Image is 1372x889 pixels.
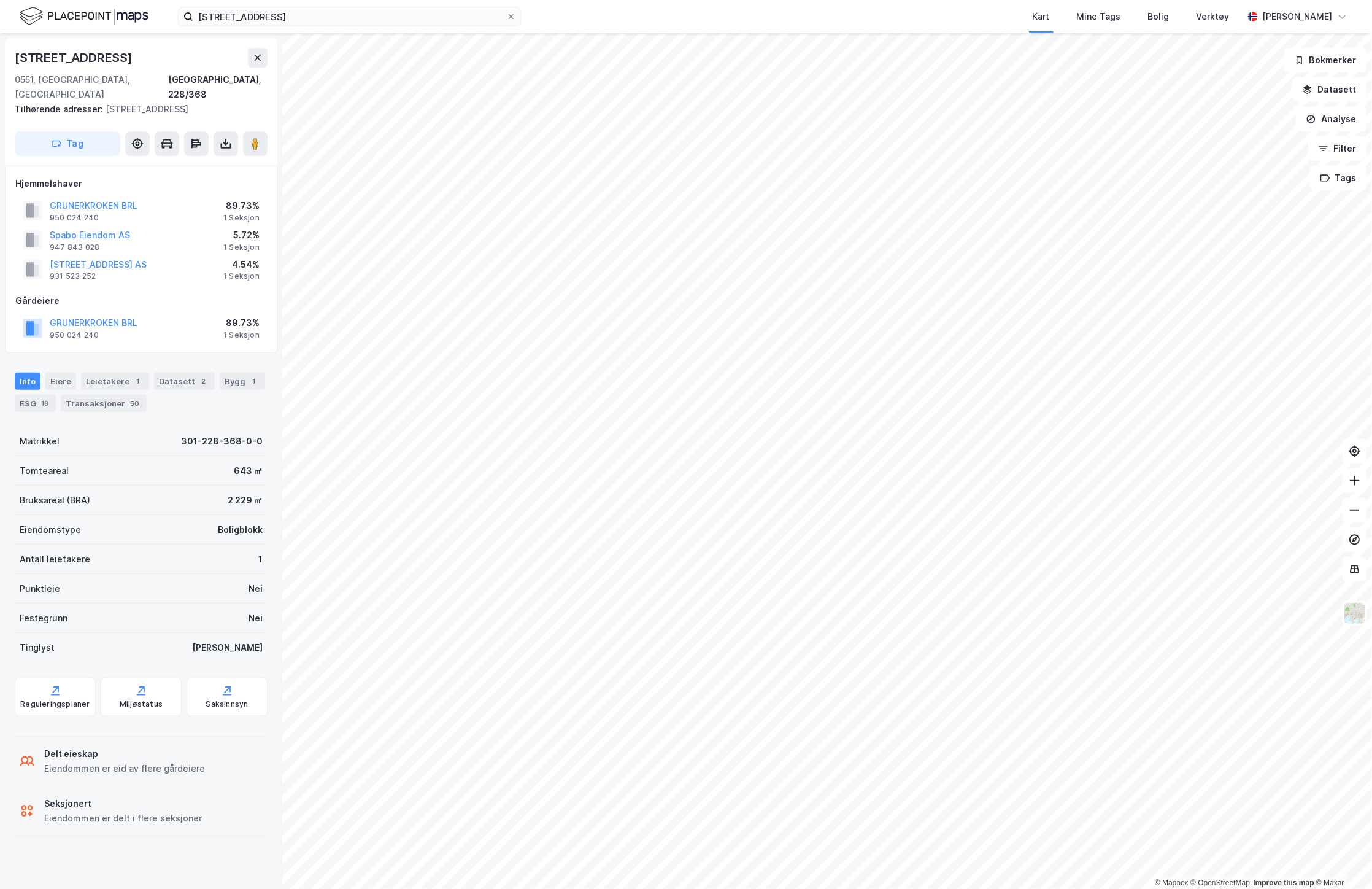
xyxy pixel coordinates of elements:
div: Tinglyst [20,640,55,655]
div: Eiendommen er eid av flere gårdeiere [44,761,205,776]
div: Bruksareal (BRA) [20,493,90,508]
div: Tomteareal [20,464,69,478]
div: 89.73% [223,316,260,330]
div: Festegrunn [20,611,67,626]
button: Datasett [1292,77,1367,102]
div: Datasett [154,373,215,390]
a: Mapbox [1155,879,1189,887]
div: 1 Seksjon [223,271,260,281]
div: Bolig [1148,9,1170,24]
a: Improve this map [1254,879,1314,887]
div: Delt eieskap [44,747,205,761]
div: 1 [132,375,144,387]
input: Søk på adresse, matrikkel, gårdeiere, leietakere eller personer [193,7,506,26]
img: Z [1343,602,1366,625]
div: 2 229 ㎡ [228,493,263,508]
div: 643 ㎡ [234,464,263,478]
button: Bokmerker [1284,48,1367,72]
div: Reguleringsplaner [20,699,90,709]
button: Analyse [1296,107,1367,131]
div: Verktøy [1197,9,1230,24]
div: Eiendomstype [20,522,81,537]
div: 301-228-368-0-0 [181,434,263,449]
div: Eiere [45,373,76,390]
iframe: Chat Widget [1311,830,1372,889]
div: Info [15,373,40,390]
div: Seksjonert [44,796,202,811]
span: Tilhørende adresser: [15,104,106,114]
div: 89.73% [223,198,260,213]
div: 2 [198,375,210,387]
div: Hjemmelshaver [15,176,267,191]
div: Kontrollprogram for chat [1311,830,1372,889]
div: Gårdeiere [15,293,267,308]
div: Punktleie [20,581,60,596]
div: 1 Seksjon [223,330,260,340]
div: Transaksjoner [61,395,147,412]
div: [GEOGRAPHIC_DATA], 228/368 [168,72,268,102]
div: 931 523 252 [50,271,96,281]
div: [PERSON_NAME] [1263,9,1333,24]
div: [STREET_ADDRESS] [15,48,135,68]
div: 950 024 240 [50,330,99,340]
div: Miljøstatus [120,699,163,709]
div: Nei [249,581,263,596]
div: 947 843 028 [50,243,99,252]
button: Tag [15,131,120,156]
div: Leietakere [81,373,149,390]
div: Nei [249,611,263,626]
img: logo.f888ab2527a4732fd821a326f86c7f29.svg [20,6,148,27]
div: 4.54% [223,257,260,272]
div: 1 Seksjon [223,243,260,252]
div: 950 024 240 [50,213,99,223]
div: Saksinnsyn [206,699,249,709]
div: Antall leietakere [20,552,90,567]
div: Eiendommen er delt i flere seksjoner [44,811,202,826]
a: OpenStreetMap [1191,879,1251,887]
div: Kart [1033,9,1050,24]
div: 18 [39,397,51,410]
div: Boligblokk [218,522,263,537]
div: 0551, [GEOGRAPHIC_DATA], [GEOGRAPHIC_DATA] [15,72,168,102]
button: Filter [1308,136,1367,161]
div: [PERSON_NAME] [192,640,263,655]
div: 50 [128,397,142,410]
div: Bygg [220,373,265,390]
div: 5.72% [223,228,260,243]
div: 1 Seksjon [223,213,260,223]
div: Matrikkel [20,434,60,449]
div: 1 [258,552,263,567]
div: 1 [248,375,260,387]
div: Mine Tags [1077,9,1121,24]
button: Tags [1310,166,1367,190]
div: ESG [15,395,56,412]
div: [STREET_ADDRESS] [15,102,258,117]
